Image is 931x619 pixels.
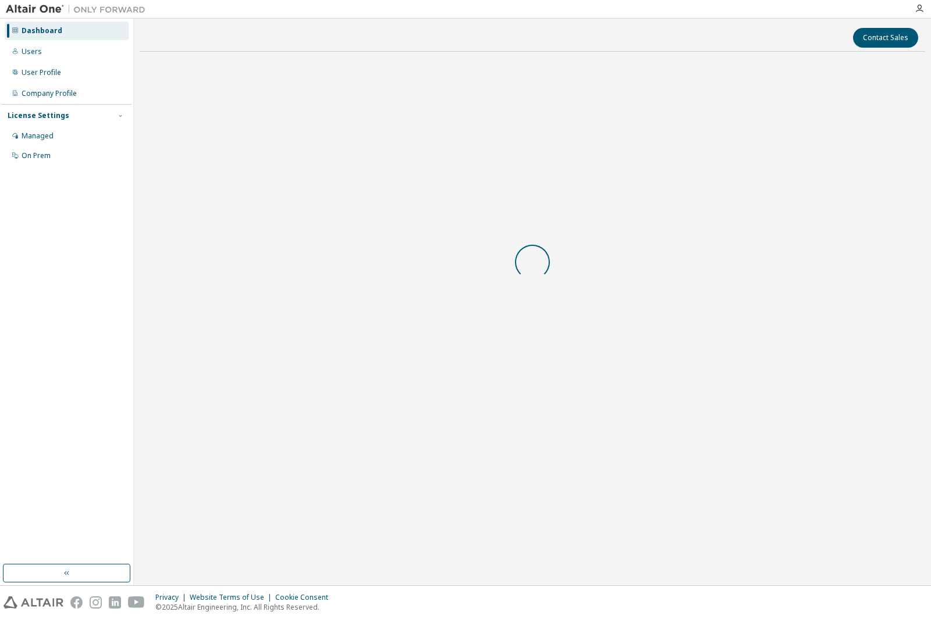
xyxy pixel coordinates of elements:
[275,593,335,602] div: Cookie Consent
[3,596,63,609] img: altair_logo.svg
[22,131,54,141] div: Managed
[22,47,42,56] div: Users
[6,3,151,15] img: Altair One
[128,596,145,609] img: youtube.svg
[22,89,77,98] div: Company Profile
[155,602,335,612] p: © 2025 Altair Engineering, Inc. All Rights Reserved.
[22,26,62,35] div: Dashboard
[22,151,51,160] div: On Prem
[853,28,918,48] button: Contact Sales
[190,593,275,602] div: Website Terms of Use
[8,111,69,120] div: License Settings
[109,596,121,609] img: linkedin.svg
[70,596,83,609] img: facebook.svg
[90,596,102,609] img: instagram.svg
[22,68,61,77] div: User Profile
[155,593,190,602] div: Privacy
